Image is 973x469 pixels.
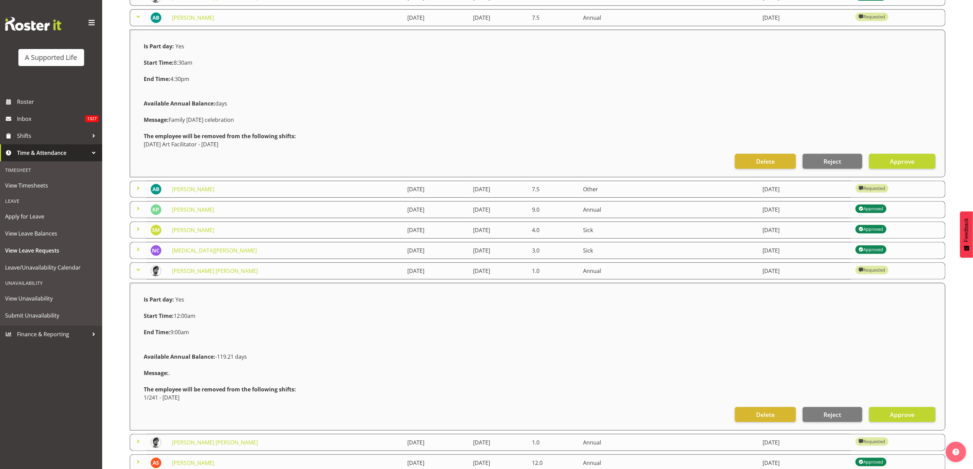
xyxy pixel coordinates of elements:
td: 9.0 [528,201,579,218]
td: Sick [579,222,759,239]
td: [DATE] [403,9,469,26]
td: 1.0 [528,262,579,279]
button: Approve [869,154,936,169]
div: Timesheet [2,163,100,177]
a: View Timesheets [2,177,100,194]
span: View Leave Balances [5,228,97,239]
div: A Supported Life [25,52,77,63]
td: 7.5 [528,181,579,198]
span: 9:00am [144,328,189,336]
a: View Unavailability [2,290,100,307]
td: 4.0 [528,222,579,239]
span: 1327 [85,115,99,122]
td: [DATE] [469,242,528,259]
strong: End Time: [144,328,170,336]
td: Annual [579,9,759,26]
span: Yes [175,296,184,303]
button: Feedback - Show survey [960,211,973,258]
span: [DATE] Art Facilitator - [DATE] [144,141,218,148]
a: Leave/Unavailability Calendar [2,259,100,276]
a: Submit Unavailability [2,307,100,324]
td: [DATE] [403,181,469,198]
span: Time & Attendance [17,148,89,158]
div: -119.21 days [140,349,936,365]
a: View Leave Requests [2,242,100,259]
strong: Message: [144,369,169,377]
strong: End Time: [144,75,170,83]
img: sophie-mitchell9609.jpg [151,225,161,236]
div: Requested [859,266,885,274]
div: Requested [859,13,885,21]
div: days [140,95,936,112]
div: Approved [859,225,883,233]
strong: Start Time: [144,312,174,320]
a: [PERSON_NAME] [172,206,214,213]
td: [DATE] [403,262,469,279]
span: Shifts [17,131,89,141]
td: [DATE] [469,262,528,279]
td: 7.5 [528,9,579,26]
td: [DATE] [469,201,528,218]
a: View Leave Balances [2,225,100,242]
strong: The employee will be removed from the following shifts: [144,132,296,140]
div: Unavailability [2,276,100,290]
img: nikita-chand5823.jpg [151,245,161,256]
span: View Timesheets [5,180,97,191]
td: [DATE] [759,201,851,218]
button: Reject [803,154,862,169]
span: View Leave Requests [5,245,97,256]
div: Approved [859,205,883,213]
div: Requested [859,184,885,192]
button: Approve [869,407,936,422]
span: Apply for Leave [5,211,97,222]
span: 8:30am [144,59,192,66]
span: Reject [823,157,841,166]
td: Annual [579,201,759,218]
img: Rosterit website logo [5,17,61,31]
td: [DATE] [759,9,851,26]
span: Leave/Unavailability Calendar [5,262,97,273]
td: Other [579,181,759,198]
td: [DATE] [403,434,469,451]
a: [MEDICAL_DATA][PERSON_NAME] [172,247,257,254]
td: Annual [579,262,759,279]
img: arian-baynes11597.jpg [151,184,161,195]
span: View Unavailability [5,293,97,304]
td: 1.0 [528,434,579,451]
td: [DATE] [469,222,528,239]
span: Roster [17,97,99,107]
img: karen-powell5854.jpg [151,204,161,215]
button: Reject [803,407,862,422]
td: [DATE] [403,242,469,259]
a: [PERSON_NAME] [172,226,214,234]
td: [DATE] [403,222,469,239]
span: 12:00am [144,312,195,320]
a: [PERSON_NAME] [172,14,214,21]
td: [DATE] [759,262,851,279]
td: [DATE] [759,222,851,239]
span: Submit Unavailability [5,310,97,321]
img: alex-sada452157c18d5e4a87da54352f4825d923.png [151,265,161,276]
span: Finance & Reporting [17,329,89,339]
a: [PERSON_NAME] [PERSON_NAME] [172,439,258,446]
strong: Available Annual Balance: [144,353,215,360]
div: Leave [2,194,100,208]
div: Requested [859,437,885,446]
td: [DATE] [759,181,851,198]
strong: Start Time: [144,59,174,66]
td: Annual [579,434,759,451]
span: Approve [890,410,914,419]
div: Family [DATE] celebration [140,112,936,128]
a: [PERSON_NAME] [172,459,214,467]
strong: Available Annual Balance: [144,100,215,107]
div: Approved [859,245,883,254]
td: [DATE] [759,242,851,259]
a: Apply for Leave [2,208,100,225]
strong: Message: [144,116,169,124]
div: . [140,365,936,381]
span: Approve [890,157,914,166]
button: Delete [735,407,796,422]
span: 4:30pm [144,75,189,83]
img: alexandra-schoeneberg10401.jpg [151,457,161,468]
img: alex-sada452157c18d5e4a87da54352f4825d923.png [151,437,161,448]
